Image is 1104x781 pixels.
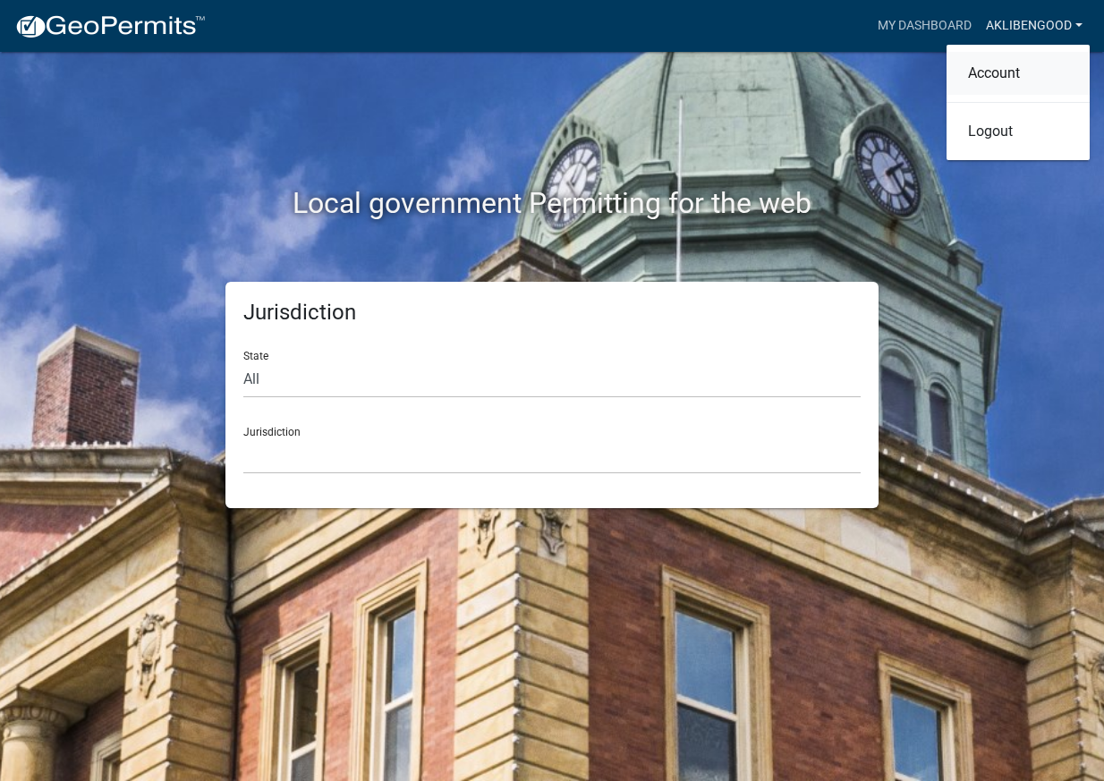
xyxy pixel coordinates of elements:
[947,52,1090,95] a: Account
[979,9,1090,43] a: aklibengood
[947,45,1090,160] div: aklibengood
[870,9,979,43] a: My Dashboard
[55,186,1049,220] h2: Local government Permitting for the web
[947,110,1090,153] a: Logout
[243,300,861,326] h5: Jurisdiction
